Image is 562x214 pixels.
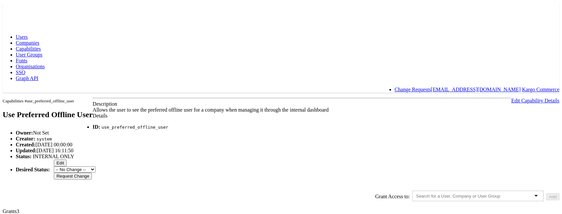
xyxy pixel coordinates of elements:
b: Desired Status: [16,167,50,172]
b: ID: [93,124,100,130]
a: Kargo Commerce [522,87,559,92]
button: Add [546,193,559,200]
a: [EMAIL_ADDRESS][DOMAIN_NAME] [431,87,521,92]
a: User Groups [16,52,42,57]
code: use_preferred_offline_user [101,125,168,130]
span: INTERNAL ONLY [33,154,74,159]
a: Change Requests [395,87,431,92]
a: Capabilities [16,46,41,52]
li: [DATE] 16:11:50 [16,148,559,154]
a: Edit Capability Details [511,98,559,103]
li: Not Set [16,130,559,136]
span: 3 [17,208,19,214]
input: Search for a User, Company or User Group [416,194,512,199]
a: Organisations [16,64,45,69]
a: Users [16,34,28,40]
a: Companies [16,40,39,46]
a: Fonts [16,58,28,63]
a: SSO [16,70,25,75]
li: [DATE] 00:00:00 [16,142,559,148]
input: Request Change [54,173,92,180]
b: Creator: [16,136,35,141]
b: Created: [16,142,35,147]
div: Details [3,113,559,119]
b: Owner: [16,130,33,136]
b: Updated: [16,148,37,153]
code: system [36,137,52,141]
a: Graph API [16,75,38,81]
label: Grant Access to: [375,194,410,200]
h2: Use Preferred Offline User [3,110,93,119]
b: Status: [16,154,31,159]
div: Description [3,101,559,107]
button: Edit [54,160,67,166]
div: Allows the user to see the preferred offline user for a company when managing it through the inte... [3,107,559,113]
small: Capabilities #use_preferred_offline_user [3,98,74,103]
